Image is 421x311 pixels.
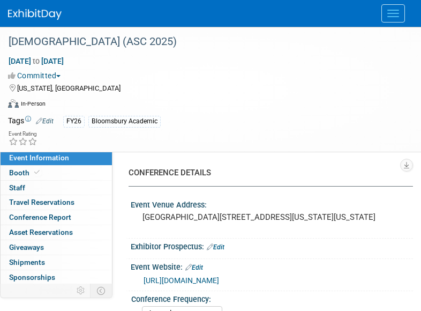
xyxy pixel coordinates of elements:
[1,181,112,195] a: Staff
[5,32,400,51] div: [DEMOGRAPHIC_DATA] (ASC 2025)
[131,239,413,253] div: Exhibitor Prospectus:
[20,100,46,108] div: In-Person
[8,9,62,20] img: ExhibitDay
[9,153,69,162] span: Event Information
[131,259,413,273] div: Event Website:
[144,276,219,285] a: [URL][DOMAIN_NAME]
[9,198,74,206] span: Travel Reservations
[9,213,71,221] span: Conference Report
[131,291,408,305] div: Conference Frequency:
[129,167,405,179] div: CONFERENCE DETAILS
[8,99,19,108] img: Format-Inperson.png
[34,169,40,175] i: Booth reservation complete
[1,151,112,165] a: Event Information
[207,243,224,251] a: Edit
[185,264,203,271] a: Edit
[381,4,405,23] button: Menu
[31,57,41,65] span: to
[63,116,85,127] div: FY26
[8,70,65,81] button: Committed
[1,255,112,270] a: Shipments
[9,183,25,192] span: Staff
[9,131,37,137] div: Event Rating
[9,168,42,177] span: Booth
[1,166,112,180] a: Booth
[1,270,112,285] a: Sponsorships
[1,210,112,225] a: Conference Report
[17,84,121,92] span: [US_STATE], [GEOGRAPHIC_DATA]
[9,228,73,236] span: Asset Reservations
[72,284,91,298] td: Personalize Event Tab Strip
[142,212,401,222] pre: [GEOGRAPHIC_DATA][STREET_ADDRESS][US_STATE][US_STATE]
[1,240,112,255] a: Giveaways
[91,284,112,298] td: Toggle Event Tabs
[8,98,408,114] div: Event Format
[36,117,54,125] a: Edit
[9,273,55,282] span: Sponsorships
[1,195,112,210] a: Travel Reservations
[131,197,413,210] div: Event Venue Address:
[9,243,44,251] span: Giveaways
[88,116,161,127] div: Bloomsbury Academic
[8,56,64,66] span: [DATE] [DATE]
[9,258,45,266] span: Shipments
[8,115,54,128] td: Tags
[1,225,112,240] a: Asset Reservations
